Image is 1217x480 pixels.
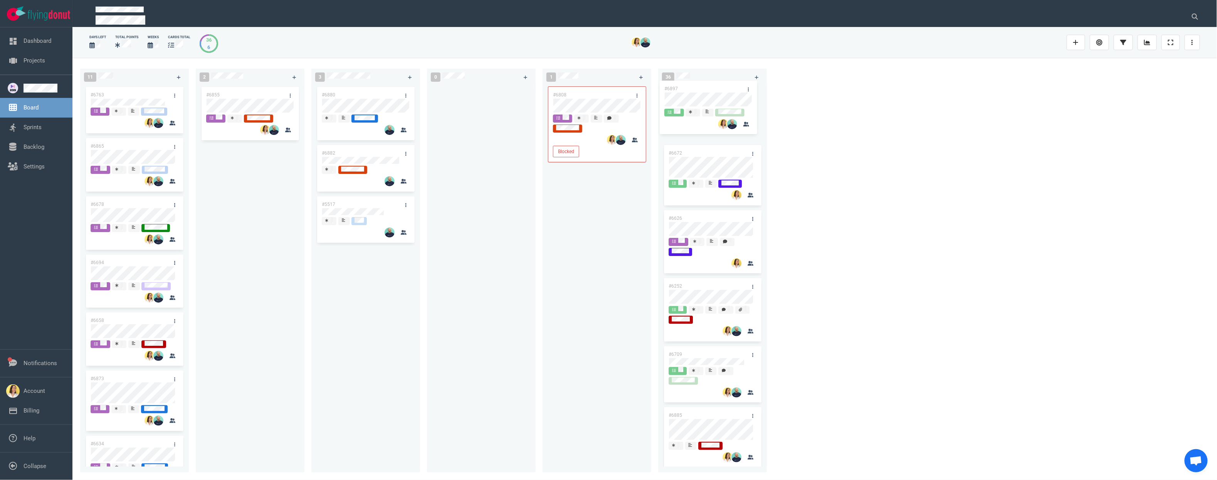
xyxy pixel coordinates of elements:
[24,37,51,44] a: Dashboard
[91,143,104,149] a: #6865
[145,118,155,128] img: 26
[640,37,651,47] img: 26
[91,441,104,446] a: #6634
[24,360,57,367] a: Notifications
[24,163,45,170] a: Settings
[385,125,395,135] img: 26
[669,352,682,357] a: #6709
[24,104,39,111] a: Board
[153,351,163,361] img: 26
[669,216,682,221] a: #6626
[89,35,106,40] div: days left
[145,293,155,303] img: 26
[115,35,138,40] div: Total Points
[28,10,70,20] img: Flying Donut text logo
[24,435,35,442] a: Help
[153,293,163,303] img: 26
[206,44,212,51] div: 6
[153,234,163,244] img: 26
[148,35,159,40] div: Weeks
[662,72,674,82] span: 36
[723,387,733,397] img: 26
[669,283,682,289] a: #6252
[322,92,335,98] a: #6880
[24,387,45,394] a: Account
[206,36,212,44] div: 36
[91,202,104,207] a: #6678
[669,413,682,418] a: #6885
[553,146,579,157] button: Blocked
[269,125,279,135] img: 26
[731,452,741,462] img: 26
[206,92,220,98] a: #6855
[153,118,163,128] img: 26
[669,150,682,156] a: #6672
[91,376,104,381] a: #6873
[731,190,741,200] img: 26
[385,176,395,186] img: 26
[24,407,39,414] a: Billing
[731,326,741,336] img: 26
[315,72,325,82] span: 3
[168,35,190,40] div: cards total
[607,135,617,145] img: 26
[1185,449,1208,472] div: Ouvrir le chat
[24,57,45,64] a: Projects
[91,260,104,265] a: #6694
[145,234,155,244] img: 26
[431,72,440,82] span: 0
[145,176,155,186] img: 26
[153,416,163,426] img: 26
[322,150,335,156] a: #6882
[91,92,104,98] a: #6763
[24,143,44,150] a: Backlog
[723,452,733,462] img: 26
[260,125,270,135] img: 26
[632,37,642,47] img: 26
[731,258,741,268] img: 26
[385,227,395,237] img: 26
[553,92,566,98] a: #6808
[24,463,46,470] a: Collapse
[723,326,733,336] img: 26
[91,318,104,323] a: #6658
[616,135,626,145] img: 26
[84,72,96,82] span: 11
[145,351,155,361] img: 26
[153,176,163,186] img: 26
[731,387,741,397] img: 26
[145,416,155,426] img: 26
[24,124,42,131] a: Sprints
[546,72,556,82] span: 1
[322,202,335,207] a: #5517
[200,72,209,82] span: 2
